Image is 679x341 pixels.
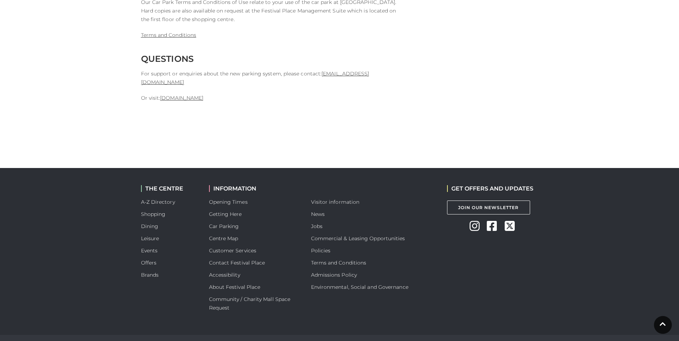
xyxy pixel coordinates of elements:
a: About Festival Place [209,284,261,290]
h2: GET OFFERS AND UPDATES [447,185,533,192]
h2: INFORMATION [209,185,300,192]
a: Environmental, Social and Governance [311,284,408,290]
a: Dining [141,223,159,229]
a: Events [141,247,158,254]
h2: THE CENTRE [141,185,198,192]
a: Visitor information [311,199,360,205]
a: Shopping [141,211,166,217]
h2: QUESTIONS [141,54,402,64]
a: Terms and Conditions [311,260,367,266]
a: Jobs [311,223,322,229]
a: Leisure [141,235,159,242]
p: For support or enquiries about the new parking system, please contact: [141,69,402,87]
a: Customer Services [209,247,257,254]
a: Opening Times [209,199,248,205]
a: News [311,211,325,217]
a: Admissions Policy [311,272,357,278]
a: [DOMAIN_NAME] [160,95,203,101]
a: Car Parking [209,223,239,229]
a: Terms and Conditions [141,32,197,38]
a: Community / Charity Mall Space Request [209,296,291,311]
a: Centre Map [209,235,238,242]
a: Offers [141,260,157,266]
a: Accessibility [209,272,240,278]
a: Contact Festival Place [209,260,265,266]
p: Or visit: [141,94,402,102]
a: Brands [141,272,159,278]
a: A-Z Directory [141,199,175,205]
a: Policies [311,247,331,254]
a: Join Our Newsletter [447,201,530,214]
a: Getting Here [209,211,242,217]
a: Commercial & Leasing Opportunities [311,235,405,242]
